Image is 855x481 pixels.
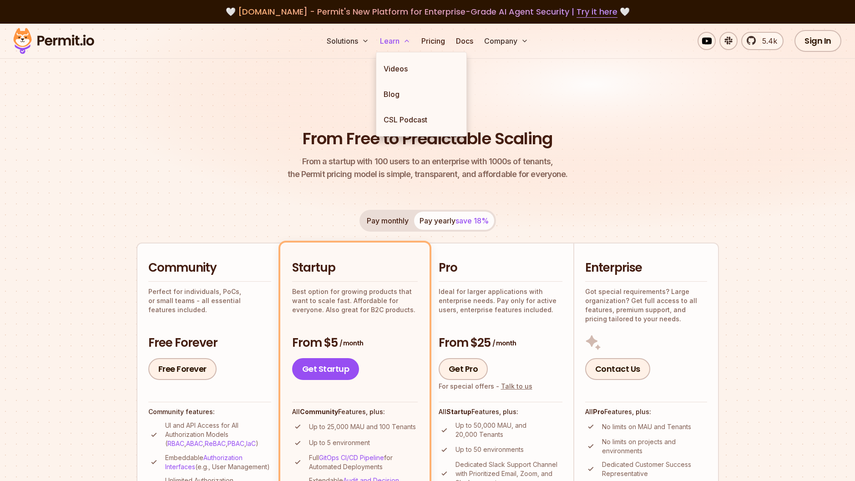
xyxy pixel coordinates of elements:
a: Blog [376,81,466,107]
a: IaC [246,440,256,447]
a: GitOps CI/CD Pipeline [319,454,384,461]
h3: From $25 [439,335,562,351]
span: / month [492,339,516,348]
a: Get Pro [439,358,488,380]
a: Contact Us [585,358,650,380]
p: No limits on MAU and Tenants [602,422,691,431]
p: Full for Automated Deployments [309,453,418,471]
p: No limits on projects and environments [602,437,707,456]
h1: From Free to Predictable Scaling [303,127,552,150]
a: Sign In [794,30,841,52]
a: PBAC [228,440,244,447]
a: Get Startup [292,358,359,380]
h2: Pro [439,260,562,276]
p: UI and API Access for All Authorization Models ( , , , , ) [165,421,271,448]
h4: All Features, plus: [585,407,707,416]
h4: All Features, plus: [439,407,562,416]
img: Permit logo [9,25,98,56]
p: Up to 50,000 MAU, and 20,000 Tenants [455,421,562,439]
p: Ideal for larger applications with enterprise needs. Pay only for active users, enterprise featur... [439,287,562,314]
span: / month [339,339,363,348]
h2: Community [148,260,271,276]
a: ABAC [186,440,203,447]
strong: Startup [446,408,471,415]
a: Talk to us [501,382,532,390]
p: Up to 25,000 MAU and 100 Tenants [309,422,416,431]
h4: Community features: [148,407,271,416]
a: RBAC [167,440,184,447]
h3: From $5 [292,335,418,351]
a: Docs [452,32,477,50]
h3: Free Forever [148,335,271,351]
button: Company [481,32,532,50]
a: Pricing [418,32,449,50]
button: Learn [376,32,414,50]
span: [DOMAIN_NAME] - Permit's New Platform for Enterprise-Grade AI Agent Security | [238,6,617,17]
h4: All Features, plus: [292,407,418,416]
span: 5.4k [757,35,777,46]
a: Free Forever [148,358,217,380]
strong: Community [300,408,338,415]
a: Videos [376,56,466,81]
h2: Startup [292,260,418,276]
p: Embeddable (e.g., User Management) [165,453,271,471]
strong: Pro [593,408,604,415]
a: ReBAC [205,440,226,447]
a: Authorization Interfaces [165,454,243,471]
p: Up to 5 environment [309,438,370,447]
p: Dedicated Customer Success Representative [602,460,707,478]
h2: Enterprise [585,260,707,276]
span: From a startup with 100 users to an enterprise with 1000s of tenants, [288,155,568,168]
p: Best option for growing products that want to scale fast. Affordable for everyone. Also great for... [292,287,418,314]
p: the Permit pricing model is simple, transparent, and affordable for everyone. [288,155,568,181]
a: CSL Podcast [376,107,466,132]
div: 🤍 🤍 [22,5,833,18]
button: Pay monthly [361,212,414,230]
p: Got special requirements? Large organization? Get full access to all features, premium support, a... [585,287,707,324]
a: 5.4k [741,32,784,50]
p: Perfect for individuals, PoCs, or small teams - all essential features included. [148,287,271,314]
p: Up to 50 environments [455,445,524,454]
div: For special offers - [439,382,532,391]
a: Try it here [577,6,617,18]
button: Solutions [323,32,373,50]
